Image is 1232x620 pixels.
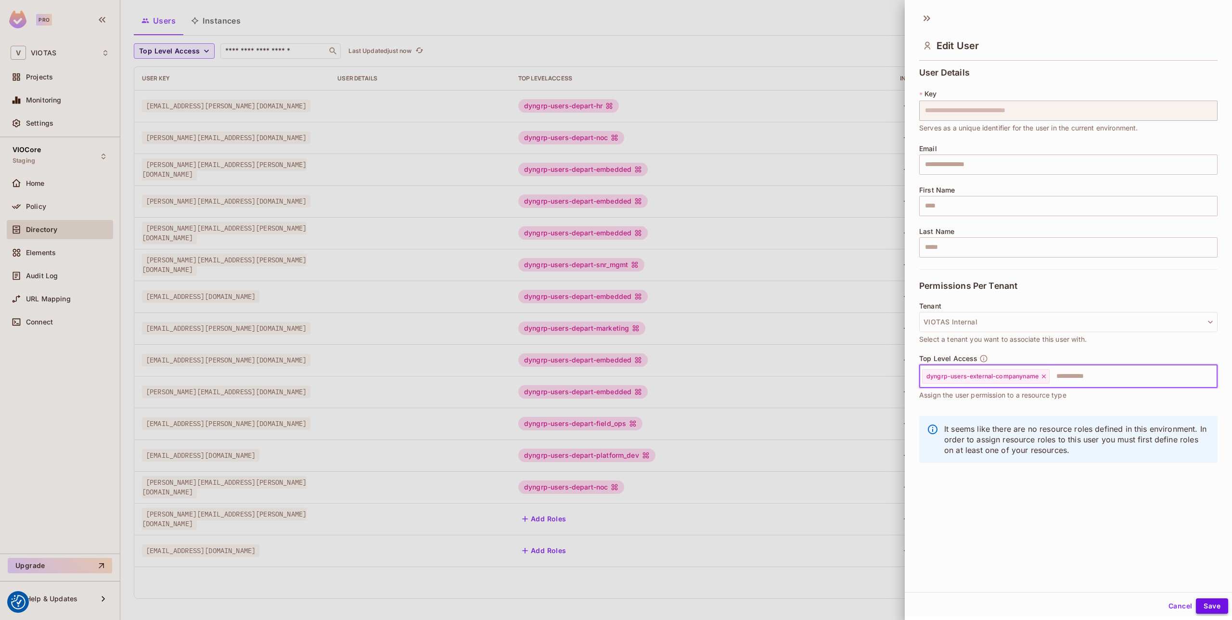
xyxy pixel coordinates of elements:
span: User Details [919,68,970,77]
div: dyngrp-users-external-companyname [922,369,1050,384]
span: Key [924,90,937,98]
button: Cancel [1165,598,1196,614]
span: Select a tenant you want to associate this user with. [919,334,1087,345]
span: dyngrp-users-external-companyname [926,373,1039,380]
span: Top Level Access [919,355,977,362]
span: Tenant [919,302,941,310]
span: Email [919,145,937,153]
p: It seems like there are no resource roles defined in this environment. In order to assign resourc... [944,424,1210,455]
span: Assign the user permission to a resource type [919,390,1066,400]
span: Permissions Per Tenant [919,281,1017,291]
img: Revisit consent button [11,595,26,609]
span: Edit User [937,40,979,52]
button: Save [1196,598,1228,614]
span: Last Name [919,228,954,235]
button: Consent Preferences [11,595,26,609]
span: First Name [919,186,955,194]
span: Serves as a unique identifier for the user in the current environment. [919,123,1138,133]
button: VIOTAS Internal [919,312,1218,332]
button: Open [1212,375,1214,377]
